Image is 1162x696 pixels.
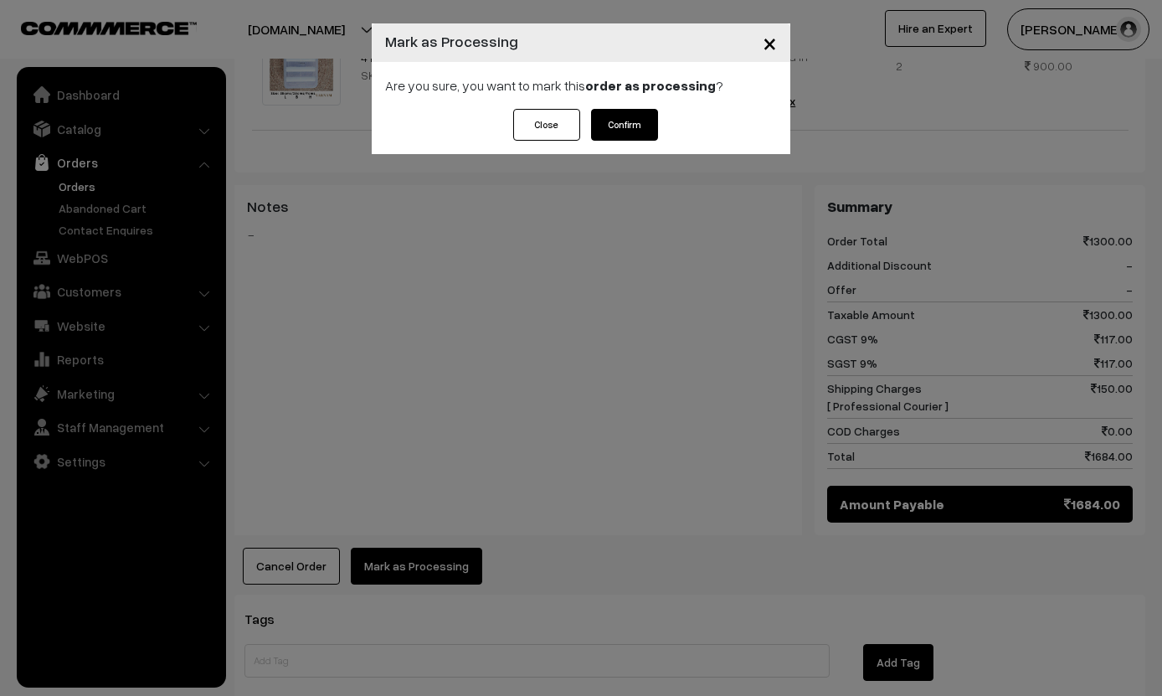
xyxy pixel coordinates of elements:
h4: Mark as Processing [385,30,518,53]
span: × [763,27,777,58]
strong: order as processing [585,77,716,94]
button: Confirm [591,109,658,141]
button: Close [749,17,790,69]
div: Are you sure, you want to mark this ? [372,62,790,109]
button: Close [513,109,580,141]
